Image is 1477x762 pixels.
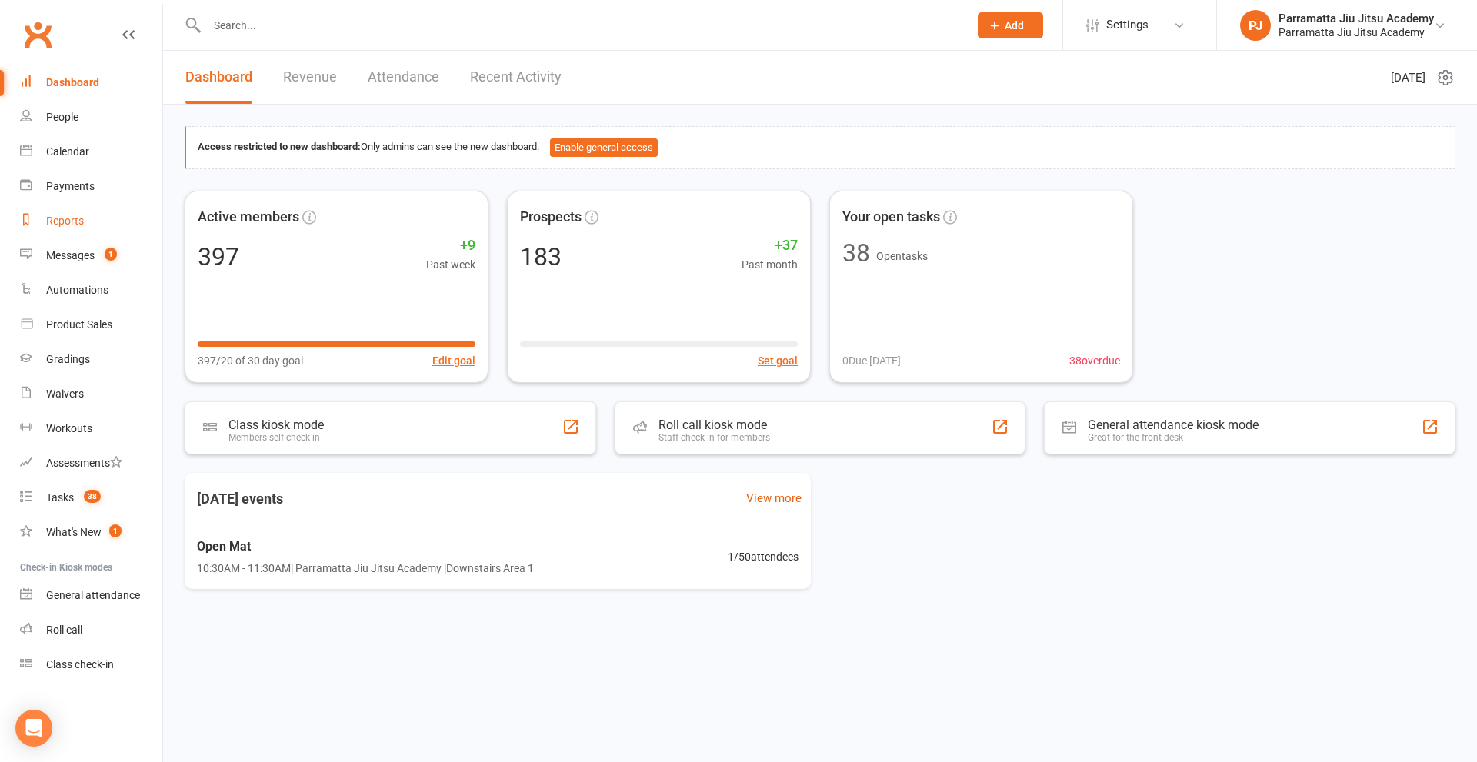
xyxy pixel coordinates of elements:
div: People [46,111,78,123]
div: Gradings [46,353,90,365]
a: Roll call [20,613,162,647]
a: Clubworx [18,15,57,54]
div: Tasks [46,491,74,504]
a: Waivers [20,377,162,411]
div: General attendance [46,589,140,601]
a: Gradings [20,342,162,377]
a: Assessments [20,446,162,481]
button: Edit goal [432,352,475,369]
div: Only admins can see the new dashboard. [198,138,1443,157]
span: [DATE] [1391,68,1425,87]
span: Past month [742,256,798,273]
div: Product Sales [46,318,112,331]
div: What's New [46,526,102,538]
a: Messages 1 [20,238,162,273]
div: Parramatta Jiu Jitsu Academy [1279,25,1434,39]
div: 38 [842,241,870,265]
div: Assessments [46,457,122,469]
div: Great for the front desk [1088,432,1259,443]
span: Your open tasks [842,206,940,228]
div: Members self check-in [228,432,324,443]
div: Messages [46,249,95,261]
div: 183 [520,245,562,269]
span: +37 [742,235,798,257]
a: Attendance [368,51,439,104]
a: Revenue [283,51,337,104]
span: Prospects [520,206,582,228]
span: +9 [426,235,475,257]
div: Dashboard [46,76,99,88]
div: Class kiosk mode [228,418,324,432]
button: Set goal [758,352,798,369]
div: Reports [46,215,84,227]
a: Tasks 38 [20,481,162,515]
a: What's New1 [20,515,162,550]
a: People [20,100,162,135]
div: Class check-in [46,658,114,670]
a: Payments [20,169,162,204]
span: 1 [105,248,117,261]
span: Open Mat [197,537,534,557]
span: 10:30AM - 11:30AM | Parramatta Jiu Jitsu Academy | Downstairs Area 1 [197,560,534,577]
input: Search... [202,15,958,36]
div: Staff check-in for members [658,432,770,443]
a: Dashboard [185,51,252,104]
span: Settings [1106,8,1149,42]
div: Payments [46,180,95,192]
div: Workouts [46,422,92,434]
div: Roll call kiosk mode [658,418,770,432]
span: Add [1005,19,1024,32]
span: 0 Due [DATE] [842,352,901,369]
a: Reports [20,204,162,238]
a: Recent Activity [470,51,562,104]
span: 38 overdue [1069,352,1120,369]
div: Waivers [46,388,84,400]
a: Workouts [20,411,162,446]
div: Parramatta Jiu Jitsu Academy [1279,12,1434,25]
a: Dashboard [20,65,162,100]
a: Calendar [20,135,162,169]
div: Automations [46,284,108,296]
div: Open Intercom Messenger [15,710,52,747]
div: Calendar [46,145,89,158]
div: PJ [1240,10,1271,41]
span: 397/20 of 30 day goal [198,352,303,369]
a: Class kiosk mode [20,647,162,682]
a: General attendance kiosk mode [20,578,162,613]
span: Active members [198,206,299,228]
a: View more [746,489,802,507]
span: Open tasks [876,250,928,262]
strong: Access restricted to new dashboard: [198,141,361,152]
a: Automations [20,273,162,308]
button: Add [978,12,1043,38]
span: 38 [84,490,101,503]
button: Enable general access [550,138,658,157]
div: General attendance kiosk mode [1088,418,1259,432]
span: 1 [109,524,122,537]
div: 397 [198,245,239,269]
h3: [DATE] events [185,485,295,513]
a: Product Sales [20,308,162,342]
span: Past week [426,256,475,273]
div: Roll call [46,624,82,636]
span: 1 / 50 attendees [728,548,799,565]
